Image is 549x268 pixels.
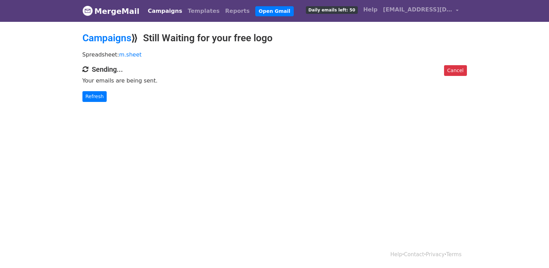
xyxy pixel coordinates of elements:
[444,65,467,76] a: Cancel
[390,251,402,258] a: Help
[361,3,380,17] a: Help
[145,4,185,18] a: Campaigns
[82,77,467,84] p: Your emails are being sent.
[82,6,93,16] img: MergeMail logo
[82,65,467,74] h4: Sending...
[303,3,360,17] a: Daily emails left: 50
[82,91,107,102] a: Refresh
[222,4,253,18] a: Reports
[185,4,222,18] a: Templates
[82,51,467,58] p: Spreadsheet:
[426,251,444,258] a: Privacy
[380,3,461,19] a: [EMAIL_ADDRESS][DOMAIN_NAME]
[82,32,467,44] h2: ⟫ Still Waiting for your free logo
[404,251,424,258] a: Contact
[82,32,131,44] a: Campaigns
[255,6,294,16] a: Open Gmail
[383,6,452,14] span: [EMAIL_ADDRESS][DOMAIN_NAME]
[306,6,357,14] span: Daily emails left: 50
[446,251,461,258] a: Terms
[82,4,140,18] a: MergeMail
[119,51,142,58] a: m.sheet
